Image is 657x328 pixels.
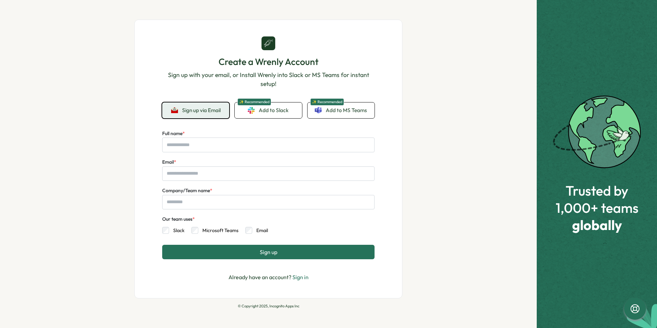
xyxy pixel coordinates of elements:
[169,227,185,234] label: Slack
[235,102,302,118] a: ✨ RecommendedAdd to Slack
[292,274,309,281] a: Sign in
[556,217,638,232] span: globally
[162,130,185,138] label: Full name
[260,249,277,255] span: Sign up
[308,102,375,118] a: ✨ RecommendedAdd to MS Teams
[229,273,309,282] p: Already have an account?
[252,227,268,234] label: Email
[162,56,375,68] h1: Create a Wrenly Account
[162,102,229,118] button: Sign up via Email
[134,304,402,308] p: © Copyright 2025, Incognito Apps Inc
[326,107,367,114] span: Add to MS Teams
[162,187,212,195] label: Company/Team name
[162,158,176,166] label: Email
[162,216,195,223] div: Our team uses
[182,107,221,113] span: Sign up via Email
[556,200,638,215] span: 1,000+ teams
[310,98,344,106] span: ✨ Recommended
[162,245,375,259] button: Sign up
[162,70,375,89] p: Sign up with your email, or Install Wrenly into Slack or MS Teams for instant setup!
[237,98,271,106] span: ✨ Recommended
[198,227,238,234] label: Microsoft Teams
[259,107,289,114] span: Add to Slack
[556,183,638,198] span: Trusted by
